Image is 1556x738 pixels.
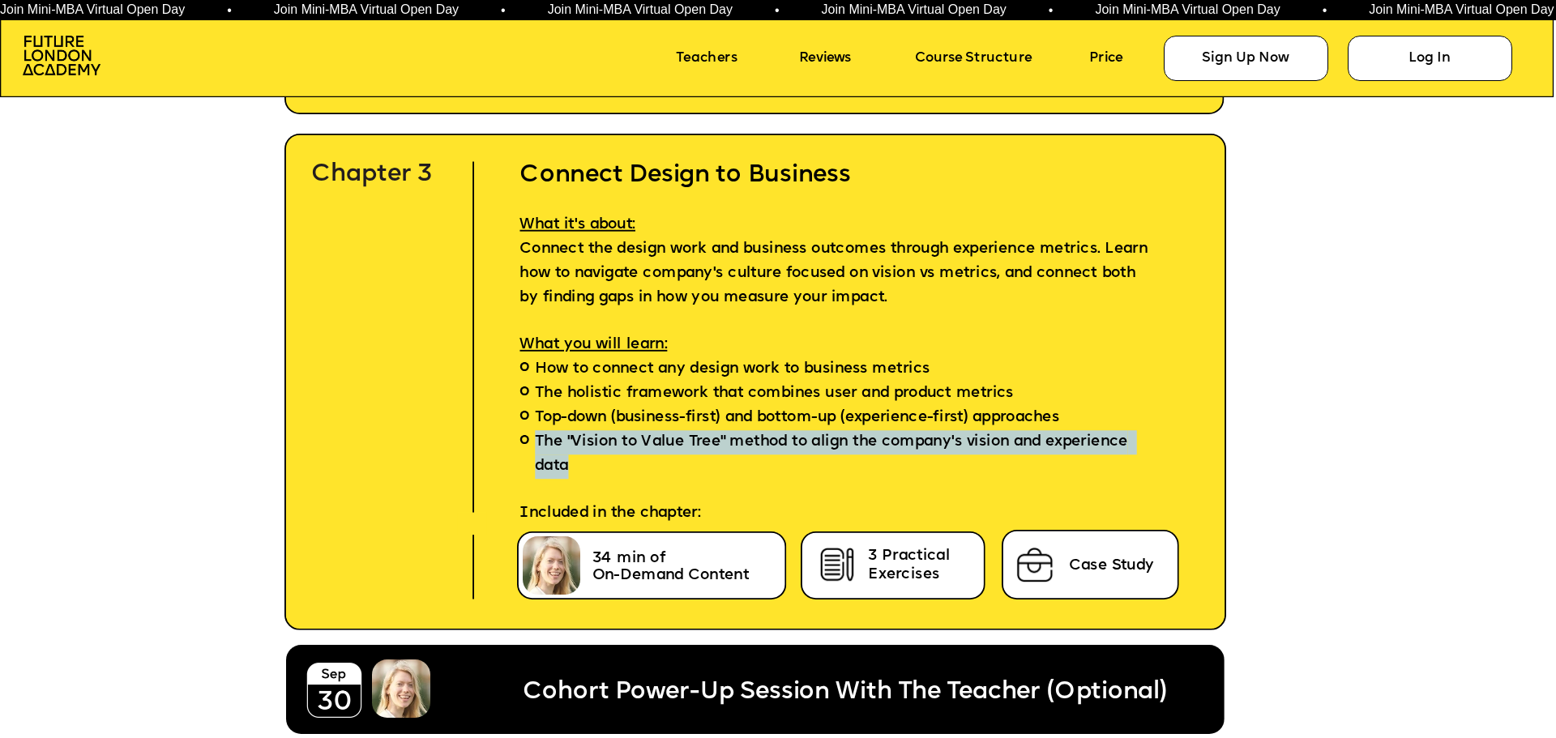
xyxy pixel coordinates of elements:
[1323,4,1327,17] span: •
[489,190,1194,310] p: Connect the design work and business outcomes through experience metrics. Learn how to navigate c...
[227,4,232,17] span: •
[1069,559,1154,573] span: Case Study
[535,382,1014,406] span: The holistic framework that combines user and product metrics
[23,36,100,75] img: image-aac980e9-41de-4c2d-a048-f29dd30a0068.png
[501,4,506,17] span: •
[535,430,1148,479] span: The "Vision to Value Tree" method to align the company's vision and experience data
[519,338,667,352] span: What you will learn:
[775,4,780,17] span: •
[519,218,635,232] span: What it's about:
[1089,45,1150,74] a: Price
[799,45,883,74] a: Reviews
[592,552,749,582] span: 34 min of On-Demand Content
[868,549,955,581] span: 3 Practical Exercises
[489,479,1194,541] p: Included in the chapter:
[1049,4,1054,17] span: •
[814,544,860,587] img: image-cb722855-f231-420d-ba86-ef8a9b8709e7.png
[915,45,1075,74] a: Course Structure
[1012,543,1058,587] img: image-75ee59ac-5515-4aba-aadc-0d7dfe35305c.png
[523,680,1165,704] span: Cohort Power-Up Session With The Teacher (Optional)
[535,406,1059,430] span: Top-down (business-first) and bottom-up (experience-first) approaches
[489,130,1194,190] h2: Connect Design to Business
[535,362,930,376] span: How to connect any design work to business metrics
[311,162,433,186] span: Chapter 3
[676,45,774,74] a: Teachers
